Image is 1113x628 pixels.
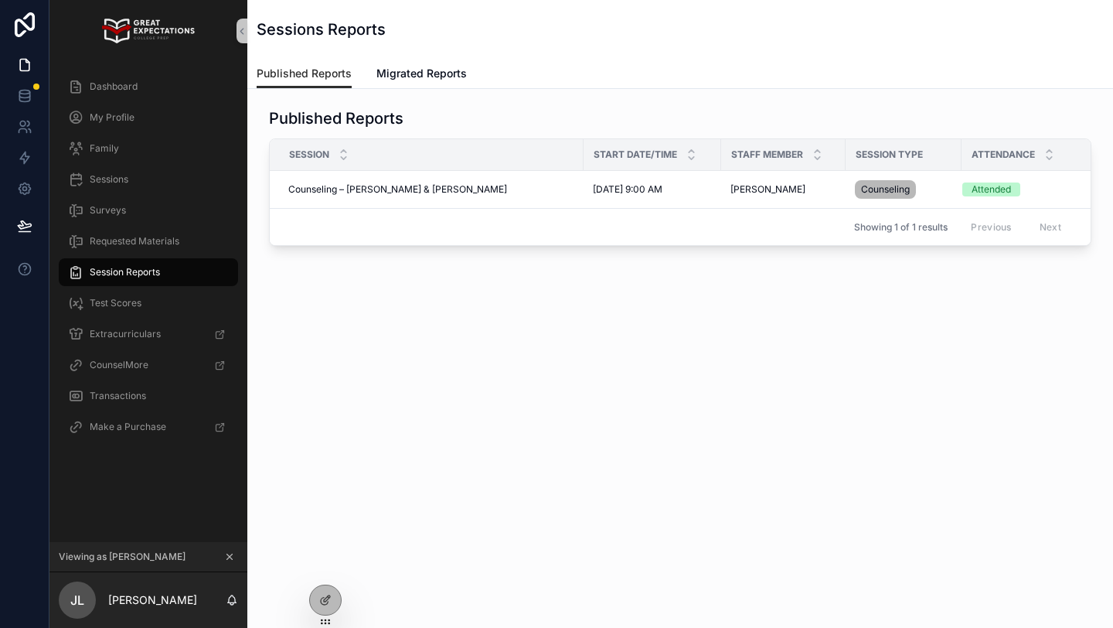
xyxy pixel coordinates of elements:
[730,183,836,196] a: [PERSON_NAME]
[854,221,948,234] span: Showing 1 of 1 results
[257,19,386,40] h1: Sessions Reports
[972,183,1011,196] div: Attended
[594,148,677,161] span: Start Date/Time
[376,66,467,81] span: Migrated Reports
[59,382,238,410] a: Transactions
[102,19,194,43] img: App logo
[90,390,146,402] span: Transactions
[59,196,238,224] a: Surveys
[269,108,403,129] h1: Published Reports
[59,289,238,317] a: Test Scores
[90,173,128,186] span: Sessions
[59,166,238,193] a: Sessions
[730,183,805,196] span: [PERSON_NAME]
[90,204,126,217] span: Surveys
[90,359,148,371] span: CounselMore
[593,183,662,196] span: [DATE] 9:00 AM
[90,421,166,433] span: Make a Purchase
[257,60,352,89] a: Published Reports
[70,591,84,609] span: JL
[962,183,1073,196] a: Attended
[289,148,329,161] span: Session
[376,60,467,90] a: Migrated Reports
[59,258,238,286] a: Session Reports
[731,148,803,161] span: Staff Member
[108,592,197,608] p: [PERSON_NAME]
[90,142,119,155] span: Family
[59,227,238,255] a: Requested Materials
[861,183,910,196] span: Counseling
[90,111,134,124] span: My Profile
[59,413,238,441] a: Make a Purchase
[90,80,138,93] span: Dashboard
[90,266,160,278] span: Session Reports
[593,183,712,196] a: [DATE] 9:00 AM
[59,104,238,131] a: My Profile
[90,297,141,309] span: Test Scores
[49,62,247,461] div: scrollable content
[288,183,507,196] span: Counseling – [PERSON_NAME] & [PERSON_NAME]
[59,351,238,379] a: CounselMore
[90,235,179,247] span: Requested Materials
[59,551,185,563] span: Viewing as [PERSON_NAME]
[855,177,952,202] a: Counseling
[972,148,1035,161] span: Attendance
[90,328,161,340] span: Extracurriculars
[257,66,352,81] span: Published Reports
[59,73,238,101] a: Dashboard
[288,183,574,196] a: Counseling – [PERSON_NAME] & [PERSON_NAME]
[59,320,238,348] a: Extracurriculars
[59,135,238,162] a: Family
[856,148,923,161] span: Session Type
